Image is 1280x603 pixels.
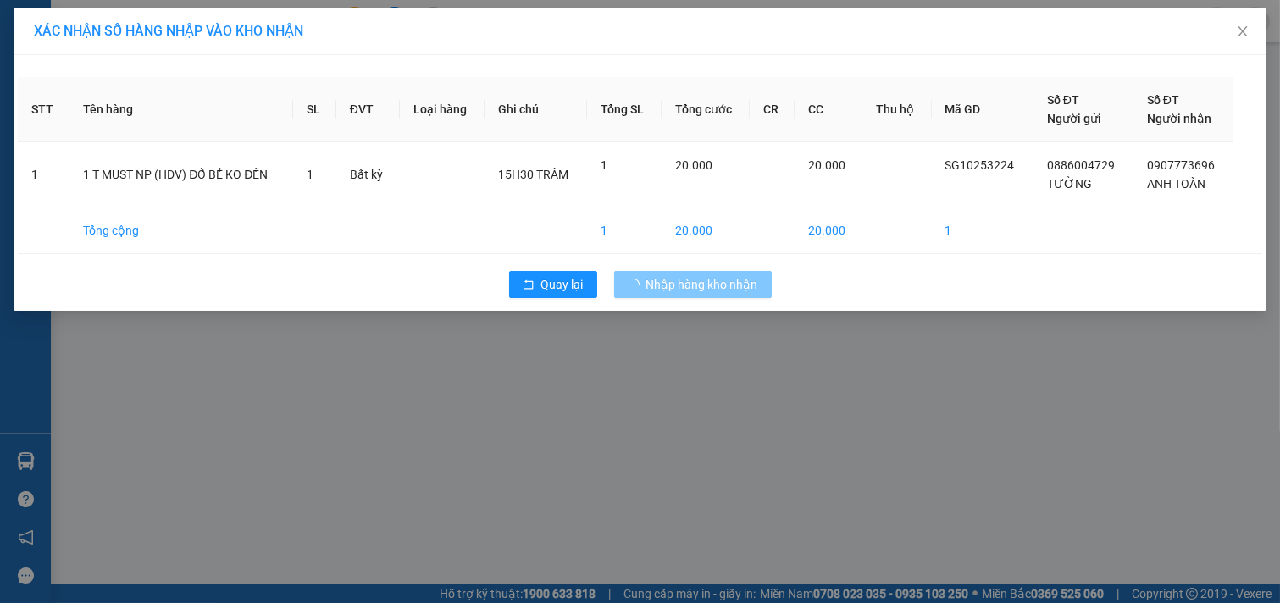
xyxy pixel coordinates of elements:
th: SL [293,77,336,142]
div: [PERSON_NAME] [162,35,342,55]
button: rollbackQuay lại [509,271,597,298]
td: 1 [18,142,69,207]
span: 20.000 [808,158,845,172]
th: Tổng SL [587,77,662,142]
span: Người nhận [1147,112,1211,125]
th: ĐVT [336,77,400,142]
td: 20.000 [795,207,862,254]
th: Loại hàng [400,77,485,142]
span: loading [628,279,646,290]
button: Nhập hàng kho nhận [614,271,772,298]
td: 1 [932,207,1033,254]
span: TƯỜNG [1047,177,1092,191]
span: rollback [523,279,535,292]
span: Gửi: [14,16,41,34]
td: 1 [587,207,662,254]
td: 1 T MUST NP (HDV) ĐỔ BỂ KO ĐỀN [69,142,293,207]
span: 1 [307,168,313,181]
div: 50.000 [159,89,344,130]
div: [PERSON_NAME] [14,35,150,55]
span: Chưa [PERSON_NAME] : [159,89,279,129]
span: Số ĐT [1047,93,1079,107]
button: Close [1219,8,1266,56]
th: CR [750,77,795,142]
span: 0886004729 [1047,158,1115,172]
th: Ghi chú [485,77,587,142]
span: 0907773696 [1147,158,1215,172]
td: Tổng cộng [69,207,293,254]
th: Tên hàng [69,77,293,142]
span: SG10253224 [945,158,1015,172]
span: ANH TOÀN [1147,177,1205,191]
div: Trạm Đông Á [14,14,150,35]
th: STT [18,77,69,142]
th: Mã GD [932,77,1033,142]
span: Người gửi [1047,112,1101,125]
span: 1 [601,158,607,172]
span: 15H30 TRÂM [498,168,568,181]
div: [PERSON_NAME] [162,14,342,35]
td: Bất kỳ [336,142,400,207]
span: Nhập hàng kho nhận [646,275,758,294]
span: XÁC NHẬN SỐ HÀNG NHẬP VÀO KHO NHẬN [34,23,303,39]
span: 20.000 [675,158,712,172]
span: Quay lại [541,275,584,294]
td: 20.000 [662,207,750,254]
th: Thu hộ [862,77,931,142]
th: Tổng cước [662,77,750,142]
span: Số ĐT [1147,93,1179,107]
span: Nhận: [162,16,202,34]
th: CC [795,77,862,142]
span: close [1236,25,1250,38]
